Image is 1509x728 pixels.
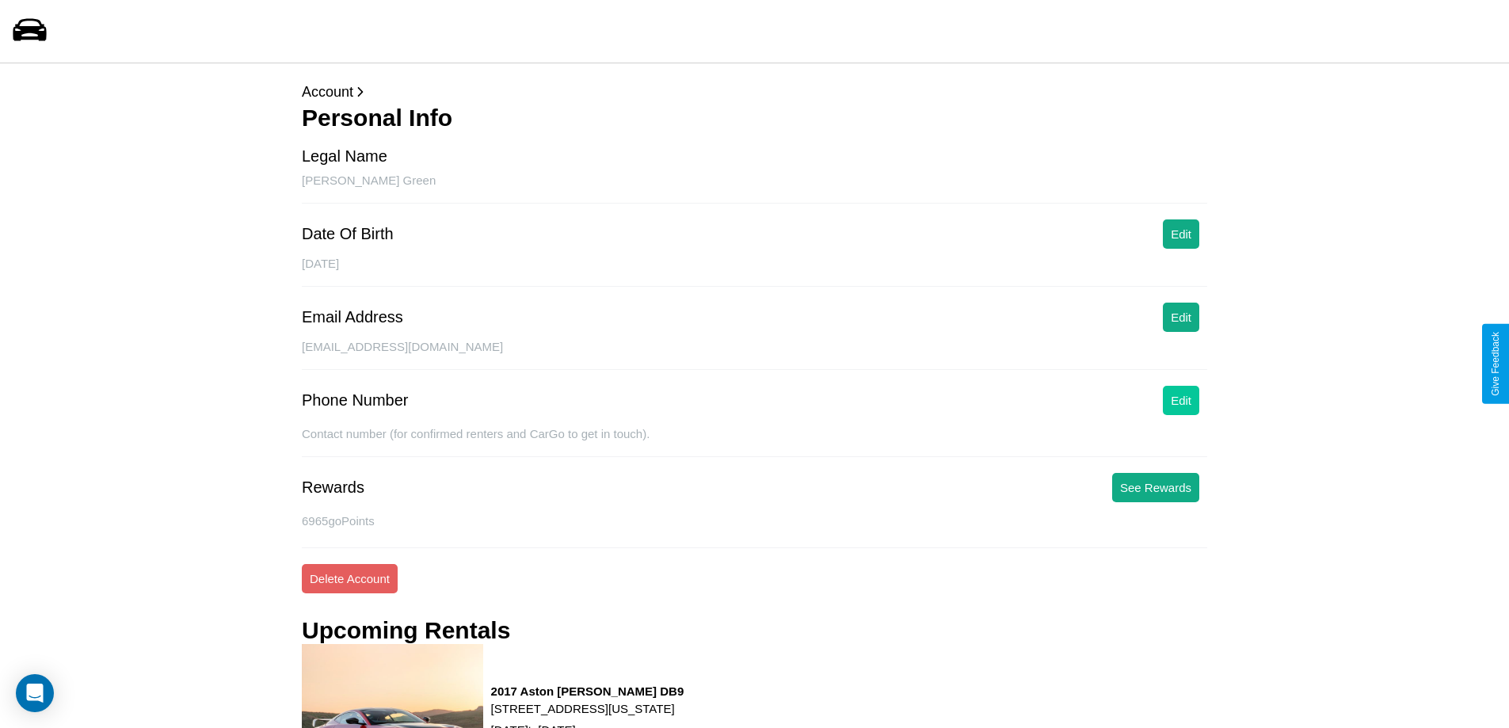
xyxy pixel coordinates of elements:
[302,308,403,326] div: Email Address
[302,147,387,166] div: Legal Name
[1112,473,1199,502] button: See Rewards
[16,674,54,712] div: Open Intercom Messenger
[302,340,1207,370] div: [EMAIL_ADDRESS][DOMAIN_NAME]
[302,478,364,497] div: Rewards
[302,225,394,243] div: Date Of Birth
[302,427,1207,457] div: Contact number (for confirmed renters and CarGo to get in touch).
[1163,386,1199,415] button: Edit
[302,617,510,644] h3: Upcoming Rentals
[1490,332,1501,396] div: Give Feedback
[491,698,684,719] p: [STREET_ADDRESS][US_STATE]
[302,510,1207,532] p: 6965 goPoints
[302,257,1207,287] div: [DATE]
[302,391,409,410] div: Phone Number
[302,173,1207,204] div: [PERSON_NAME] Green
[491,684,684,698] h3: 2017 Aston [PERSON_NAME] DB9
[302,564,398,593] button: Delete Account
[302,105,1207,131] h3: Personal Info
[302,79,1207,105] p: Account
[1163,303,1199,332] button: Edit
[1163,219,1199,249] button: Edit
